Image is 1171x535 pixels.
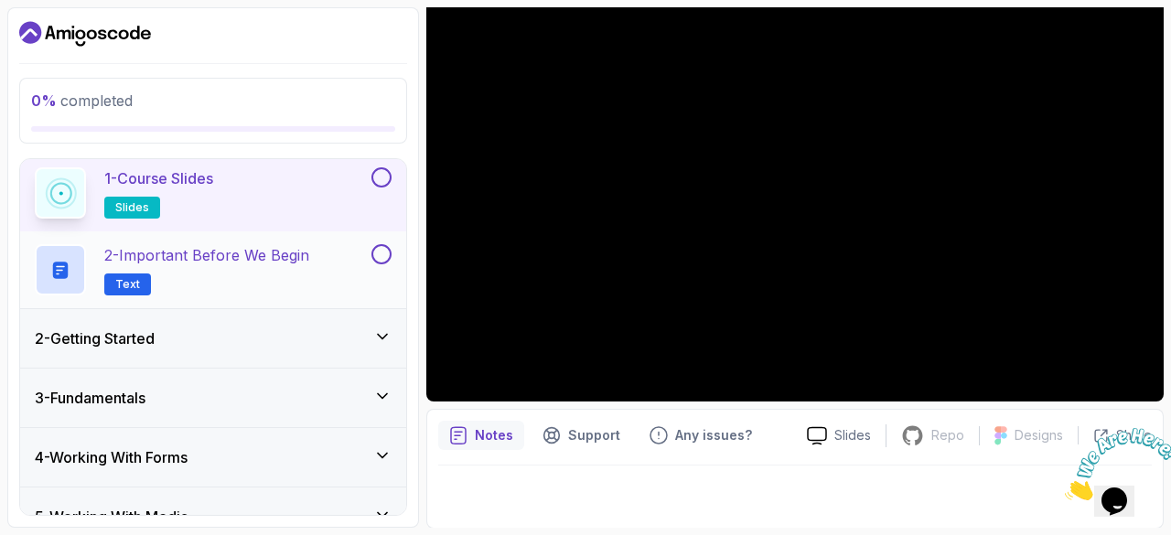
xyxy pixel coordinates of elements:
button: notes button [438,421,524,450]
iframe: chat widget [1058,421,1171,508]
button: 2-Important Before We BeginText [35,244,392,295]
h3: 4 - Working With Forms [35,446,188,468]
button: Support button [532,421,631,450]
h3: 3 - Fundamentals [35,387,145,409]
span: Text [115,277,140,292]
h3: 5 - Working With Media [35,506,188,528]
button: 2-Getting Started [20,309,406,368]
p: 2 - Important Before We Begin [104,244,309,266]
button: 1-Course Slidesslides [35,167,392,219]
img: Chat attention grabber [7,7,121,80]
span: slides [115,200,149,215]
button: Feedback button [639,421,763,450]
p: Repo [931,426,964,444]
button: 3-Fundamentals [20,369,406,427]
span: completed [31,91,133,110]
button: 4-Working With Forms [20,428,406,487]
p: Slides [834,426,871,444]
p: Support [568,426,620,444]
h3: 2 - Getting Started [35,327,155,349]
p: Designs [1015,426,1063,444]
a: Slides [792,426,886,445]
p: Notes [475,426,513,444]
p: 1 - Course Slides [104,167,213,189]
p: Any issues? [675,426,752,444]
a: Dashboard [19,19,151,48]
span: 0 % [31,91,57,110]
